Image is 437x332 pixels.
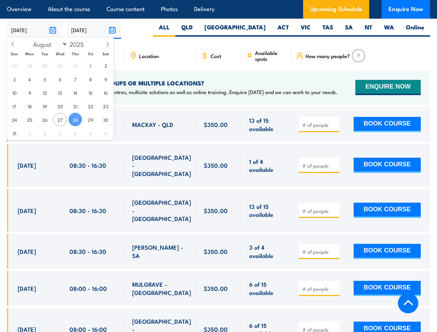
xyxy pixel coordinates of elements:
span: September 5, 2025 [84,126,97,140]
span: August 4, 2025 [23,72,36,86]
span: September 3, 2025 [53,126,67,140]
span: August 22, 2025 [84,99,97,113]
label: TAS [317,23,339,37]
span: September 6, 2025 [99,126,112,140]
input: # of people [302,248,337,255]
span: August 9, 2025 [99,72,112,86]
span: MACKAY - QLD [132,120,173,128]
span: [GEOGRAPHIC_DATA] - [GEOGRAPHIC_DATA] [132,153,191,177]
button: BOOK COURSE [354,244,421,259]
span: Sat [98,52,113,56]
span: August 16, 2025 [99,86,112,99]
span: August 7, 2025 [69,72,82,86]
label: QLD [175,23,199,37]
span: August 19, 2025 [38,99,52,113]
span: August 20, 2025 [53,99,67,113]
button: BOOK COURSE [354,203,421,218]
label: SA [339,23,359,37]
select: Month [30,39,68,48]
span: August 6, 2025 [53,72,67,86]
input: From date [7,21,62,39]
span: August 25, 2025 [23,113,36,126]
span: How many people? [306,53,350,59]
button: BOOK COURSE [354,117,421,132]
label: [GEOGRAPHIC_DATA] [199,23,272,37]
span: August 14, 2025 [69,86,82,99]
span: Fri [83,52,98,56]
input: # of people [302,207,337,214]
span: 1 of 4 available [249,157,283,174]
span: August 29, 2025 [84,113,97,126]
h4: NEED TRAINING FOR LARGER GROUPS OR MULTIPLE LOCATIONS? [18,79,337,87]
label: ALL [153,23,175,37]
button: BOOK COURSE [354,158,421,173]
button: BOOK COURSE [354,281,421,296]
span: August 3, 2025 [8,72,21,86]
span: August 1, 2025 [84,59,97,72]
label: WA [378,23,400,37]
input: # of people [302,285,337,292]
span: 08:30 - 16:30 [70,161,106,169]
span: August 17, 2025 [8,99,21,113]
span: 13 of 15 available [249,116,283,132]
input: # of people [302,162,337,169]
label: NT [359,23,378,37]
span: August 21, 2025 [69,99,82,113]
span: July 29, 2025 [38,59,52,72]
span: $350.00 [204,247,228,255]
span: $350.00 [204,161,228,169]
span: 08:30 - 16:30 [70,206,106,214]
span: 13 of 15 available [249,202,283,219]
span: August 12, 2025 [38,86,52,99]
span: [GEOGRAPHIC_DATA] - [GEOGRAPHIC_DATA] [132,198,191,222]
span: August 18, 2025 [23,99,36,113]
span: August 30, 2025 [99,113,112,126]
span: August 31, 2025 [8,126,21,140]
span: August 15, 2025 [84,86,97,99]
span: August 13, 2025 [53,86,67,99]
span: August 11, 2025 [23,86,36,99]
span: August 5, 2025 [38,72,52,86]
label: ACT [272,23,295,37]
span: July 28, 2025 [23,59,36,72]
span: August 2, 2025 [99,59,112,72]
span: MULGRAVE - [GEOGRAPHIC_DATA] [132,280,191,296]
span: 3 of 4 available [249,243,283,259]
span: $350.00 [204,206,228,214]
span: August 10, 2025 [8,86,21,99]
span: Cost [211,53,221,59]
span: [DATE] [18,284,36,292]
span: Thu [68,52,83,56]
span: $350.00 [204,120,228,128]
span: August 8, 2025 [84,72,97,86]
span: July 30, 2025 [53,59,67,72]
span: August 27, 2025 [53,113,67,126]
span: [DATE] [18,161,36,169]
span: July 27, 2025 [8,59,21,72]
span: $350.00 [204,284,228,292]
span: Available spots [255,50,286,62]
span: [DATE] [18,247,36,255]
p: We offer onsite training, training at our centres, multisite solutions as well as online training... [18,89,337,95]
span: September 4, 2025 [69,126,82,140]
span: Wed [53,52,68,56]
span: August 28, 2025 [69,113,82,126]
button: ENQUIRE NOW [355,80,421,95]
span: August 24, 2025 [8,113,21,126]
span: Location [139,53,159,59]
span: Tue [37,52,53,56]
span: Sun [7,52,22,56]
input: # of people [302,121,337,128]
span: August 26, 2025 [38,113,52,126]
span: [DATE] [18,206,36,214]
label: Online [400,23,430,37]
span: Mon [22,52,37,56]
span: September 1, 2025 [23,126,36,140]
input: To date [67,21,121,39]
span: [PERSON_NAME] - SA [132,243,188,259]
span: 08:30 - 16:30 [70,247,106,255]
input: Year [67,40,90,48]
span: 08:00 - 16:00 [70,284,107,292]
span: July 31, 2025 [69,59,82,72]
label: VIC [295,23,317,37]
